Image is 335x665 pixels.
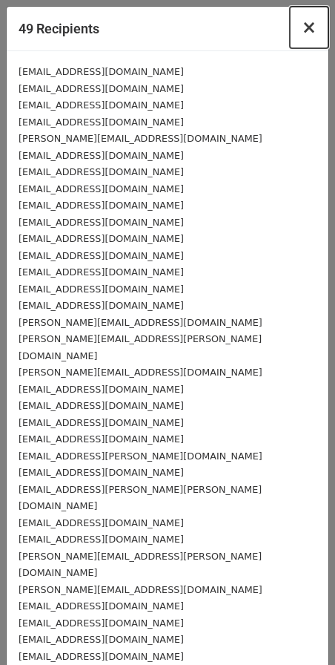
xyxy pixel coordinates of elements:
h5: 49 Recipients [19,19,99,39]
small: [EMAIL_ADDRESS][DOMAIN_NAME] [19,417,184,428]
small: [EMAIL_ADDRESS][DOMAIN_NAME] [19,183,184,194]
small: [EMAIL_ADDRESS][DOMAIN_NAME] [19,117,184,128]
iframe: Chat Widget [261,594,335,665]
small: [EMAIL_ADDRESS][DOMAIN_NAME] [19,467,184,478]
small: [PERSON_NAME][EMAIL_ADDRESS][DOMAIN_NAME] [19,584,262,595]
small: [EMAIL_ADDRESS][DOMAIN_NAME] [19,634,184,645]
small: [EMAIL_ADDRESS][DOMAIN_NAME] [19,99,184,111]
small: [PERSON_NAME][EMAIL_ADDRESS][DOMAIN_NAME] [19,367,262,378]
small: [EMAIL_ADDRESS][DOMAIN_NAME] [19,384,184,395]
small: [EMAIL_ADDRESS][DOMAIN_NAME] [19,651,184,662]
small: [PERSON_NAME][EMAIL_ADDRESS][DOMAIN_NAME] [19,133,262,144]
button: Close [290,7,328,48]
small: [EMAIL_ADDRESS][DOMAIN_NAME] [19,200,184,211]
small: [EMAIL_ADDRESS][PERSON_NAME][PERSON_NAME][DOMAIN_NAME] [19,484,262,512]
small: [PERSON_NAME][EMAIL_ADDRESS][DOMAIN_NAME] [19,317,262,328]
small: [EMAIL_ADDRESS][DOMAIN_NAME] [19,66,184,77]
span: × [302,17,316,38]
small: [EMAIL_ADDRESS][DOMAIN_NAME] [19,433,184,445]
small: [EMAIL_ADDRESS][DOMAIN_NAME] [19,517,184,528]
small: [EMAIL_ADDRESS][DOMAIN_NAME] [19,250,184,261]
small: [EMAIL_ADDRESS][DOMAIN_NAME] [19,150,184,161]
small: [EMAIL_ADDRESS][DOMAIN_NAME] [19,300,184,311]
small: [EMAIL_ADDRESS][DOMAIN_NAME] [19,83,184,94]
small: [PERSON_NAME][EMAIL_ADDRESS][PERSON_NAME][DOMAIN_NAME] [19,551,262,579]
small: [EMAIL_ADDRESS][DOMAIN_NAME] [19,600,184,612]
small: [EMAIL_ADDRESS][DOMAIN_NAME] [19,266,184,278]
small: [EMAIL_ADDRESS][PERSON_NAME][DOMAIN_NAME] [19,451,262,462]
small: [EMAIL_ADDRESS][DOMAIN_NAME] [19,617,184,629]
small: [EMAIL_ADDRESS][DOMAIN_NAME] [19,233,184,244]
small: [EMAIL_ADDRESS][DOMAIN_NAME] [19,400,184,411]
small: [EMAIL_ADDRESS][DOMAIN_NAME] [19,284,184,295]
small: [EMAIL_ADDRESS][DOMAIN_NAME] [19,166,184,177]
small: [EMAIL_ADDRESS][DOMAIN_NAME] [19,217,184,228]
small: [PERSON_NAME][EMAIL_ADDRESS][PERSON_NAME][DOMAIN_NAME] [19,333,262,361]
small: [EMAIL_ADDRESS][DOMAIN_NAME] [19,534,184,545]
